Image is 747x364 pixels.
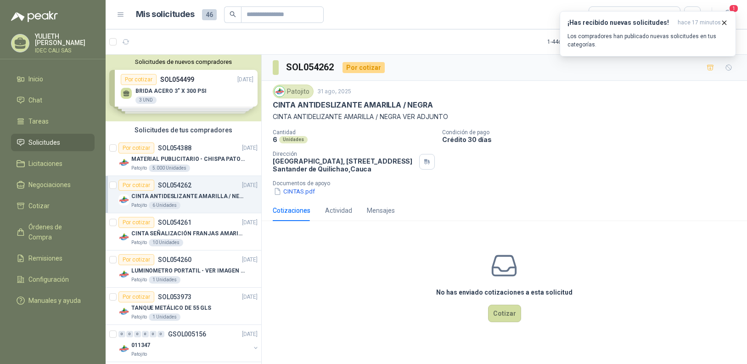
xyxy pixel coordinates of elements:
p: SOL054262 [158,182,191,188]
h1: Mis solicitudes [136,8,195,21]
div: 5.000 Unidades [149,165,190,172]
span: Inicio [28,74,43,84]
div: 1 Unidades [149,276,180,284]
p: Documentos de apoyo [273,180,743,187]
p: 011347 [131,341,150,350]
img: Company Logo [118,194,129,205]
p: Patojito [131,313,147,321]
p: SOL054388 [158,145,191,151]
a: Configuración [11,271,95,288]
span: search [230,11,236,17]
img: Company Logo [275,86,285,97]
button: ¡Has recibido nuevas solicitudes!hace 17 minutos Los compradores han publicado nuevas solicitudes... [560,11,736,57]
button: Solicitudes de nuevos compradores [109,58,258,65]
span: hace 17 minutos [678,19,721,27]
img: Company Logo [118,232,129,243]
div: Solicitudes de tus compradores [106,121,261,139]
button: 1 [719,6,736,23]
div: 0 [126,331,133,337]
a: Órdenes de Compra [11,218,95,246]
span: Chat [28,95,42,105]
span: 1 [729,4,739,13]
p: [DATE] [242,256,258,264]
button: CINTAS.pdf [273,187,316,196]
a: Remisiones [11,250,95,267]
a: Solicitudes [11,134,95,151]
span: Remisiones [28,253,62,263]
p: CINTA SEÑALIZACIÓN FRANJAS AMARILLAS NEGRA [131,229,246,238]
span: Solicitudes [28,137,60,148]
p: Patojito [131,351,147,358]
a: Por cotizarSOL054260[DATE] Company LogoLUMINOMETRO PORTATIL - VER IMAGEN ADJUNTAPatojito1 Unidades [106,250,261,288]
div: 0 [134,331,141,337]
div: Todas [595,10,614,20]
div: 10 Unidades [149,239,183,246]
div: 6 Unidades [149,202,180,209]
div: Por cotizar [118,217,154,228]
a: Chat [11,91,95,109]
div: Por cotizar [118,291,154,302]
p: Patojito [131,165,147,172]
p: CINTA ANTIDESLIZANTE AMARILLA / NEGRA [273,100,432,110]
span: Negociaciones [28,180,71,190]
p: Dirección [273,151,416,157]
div: Cotizaciones [273,205,310,216]
p: IDEC CALI SAS [35,48,95,53]
p: LUMINOMETRO PORTATIL - VER IMAGEN ADJUNTA [131,267,246,275]
p: Crédito 30 días [442,136,743,143]
div: 0 [150,331,157,337]
div: Patojito [273,85,314,98]
p: Patojito [131,276,147,284]
p: SOL053973 [158,294,191,300]
h3: No has enviado cotizaciones a esta solicitud [436,287,573,297]
p: Patojito [131,239,147,246]
img: Company Logo [118,269,129,280]
h3: SOL054262 [286,60,335,74]
div: Por cotizar [118,180,154,191]
span: Órdenes de Compra [28,222,86,242]
p: [DATE] [242,144,258,153]
div: 0 [118,331,125,337]
p: SOL054261 [158,219,191,226]
span: Manuales y ayuda [28,296,81,306]
p: Los compradores han publicado nuevas solicitudes en tus categorías. [567,32,728,49]
p: [DATE] [242,293,258,301]
span: Tareas [28,116,49,126]
div: Por cotizar [343,62,385,73]
p: [DATE] [242,330,258,339]
img: Company Logo [118,157,129,168]
span: Cotizar [28,201,50,211]
img: Company Logo [118,306,129,317]
p: 6 [273,136,277,143]
div: 0 [142,331,149,337]
span: Licitaciones [28,159,62,169]
p: CINTA ANTIDESLIZANTE AMARILLA / NEGRA [131,192,246,201]
div: Mensajes [367,205,395,216]
h3: ¡Has recibido nuevas solicitudes! [567,19,674,27]
p: [GEOGRAPHIC_DATA], [STREET_ADDRESS] Santander de Quilichao , Cauca [273,157,416,173]
div: Solicitudes de nuevos compradoresPor cotizarSOL054499[DATE] BRIDA ACERO 3" X 300 PSI3 UNDPor coti... [106,55,261,121]
a: Negociaciones [11,176,95,193]
span: 46 [202,9,217,20]
p: MATERIAL PUBLICITARIO - CHISPA PATOJITO VER ADJUNTO [131,155,246,164]
p: [DATE] [242,218,258,227]
p: [DATE] [242,181,258,190]
p: Condición de pago [442,129,743,136]
p: YULIETH [PERSON_NAME] [35,33,95,46]
p: CINTA ANTIDELIZANTE AMARILLA / NEGRA VER ADJUNTO [273,112,736,122]
div: Actividad [325,205,352,216]
div: 1 Unidades [149,313,180,321]
img: Logo peakr [11,11,58,22]
p: TANQUE METÁLICO DE 55 GLS [131,304,211,313]
div: 0 [157,331,164,337]
a: Licitaciones [11,155,95,172]
span: Configuración [28,274,69,284]
img: Company Logo [118,343,129,354]
div: Por cotizar [118,254,154,265]
a: 0 0 0 0 0 0 GSOL005156[DATE] Company Logo011347Patojito [118,329,259,358]
p: Patojito [131,202,147,209]
a: Por cotizarSOL054262[DATE] Company LogoCINTA ANTIDESLIZANTE AMARILLA / NEGRAPatojito6 Unidades [106,176,261,213]
a: Cotizar [11,197,95,215]
div: 1 - 44 de 44 [547,34,601,49]
p: 31 ago, 2025 [317,87,351,96]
